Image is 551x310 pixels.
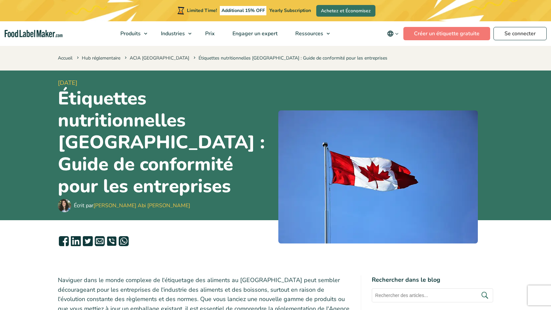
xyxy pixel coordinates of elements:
a: Ressources [287,21,333,46]
input: Rechercher des articles... [372,288,493,302]
span: Étiquettes nutritionnelles [GEOGRAPHIC_DATA] : Guide de conformité pour les entreprises [192,55,387,61]
a: Industries [152,21,195,46]
span: Produits [118,30,141,37]
span: Engager un expert [230,30,278,37]
a: Se connecter [493,27,547,40]
h1: Étiquettes nutritionnelles [GEOGRAPHIC_DATA] : Guide de conformité pour les entreprises [58,87,273,197]
span: Prix [203,30,215,37]
div: Écrit par [74,202,190,210]
a: Hub réglementaire [82,55,120,61]
a: ACIA [GEOGRAPHIC_DATA] [130,55,189,61]
span: Ressources [293,30,324,37]
a: Engager un expert [224,21,285,46]
a: Produits [112,21,151,46]
a: Accueil [58,55,72,61]
span: Additional 15% OFF [220,6,267,15]
img: Maria Abi Hanna - Étiquetage alimentaire [58,199,71,212]
a: Créer un étiquette gratuite [403,27,490,40]
a: Achetez et Économisez [316,5,375,17]
span: Yearly Subscription [269,7,311,14]
span: Limited Time! [187,7,217,14]
a: Prix [197,21,222,46]
a: [PERSON_NAME] Abi [PERSON_NAME] [93,202,190,209]
h4: Rechercher dans le blog [372,275,493,284]
span: [DATE] [58,78,273,87]
span: Industries [159,30,186,37]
